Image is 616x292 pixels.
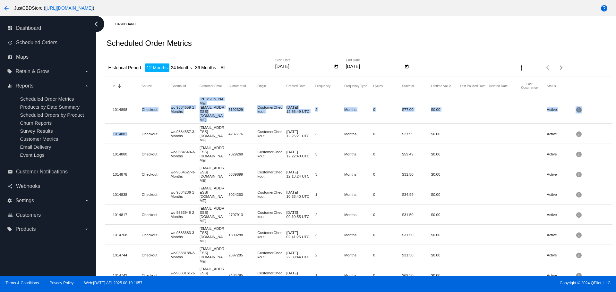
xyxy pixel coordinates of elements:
mat-cell: 1014898 [113,106,141,113]
mat-cell: CustomerCheckout [257,168,286,180]
mat-cell: 3024263 [228,191,257,198]
i: arrow_drop_down [84,83,89,88]
i: arrow_drop_down [84,69,89,74]
mat-cell: 0 [373,251,402,259]
a: Products by Date Summary [20,104,80,110]
mat-header-cell: Customer Email [200,84,228,88]
mat-cell: 0 [373,231,402,238]
mat-cell: $0.00 [431,171,460,178]
mat-cell: 0 [373,130,402,138]
h2: Scheduled Order Metrics [107,39,192,48]
span: Customer Metrics [20,136,58,142]
span: Reports [15,83,33,89]
span: Email Delivery [20,144,51,150]
mat-cell: wc-9384527-3-Months [171,168,200,180]
button: Open calendar [333,63,340,70]
mat-cell: $59.49 [402,150,431,158]
mat-cell: Months [344,211,373,218]
mat-cell: [PERSON_NAME][EMAIL_ADDRESS][DOMAIN_NAME] [200,95,228,123]
span: Scheduled Orders [16,40,57,46]
mat-cell: [EMAIL_ADDRESS][DOMAIN_NAME] [200,225,228,245]
mat-cell: 1014880 [113,150,141,158]
mat-cell: $69.30 [402,271,431,279]
a: Privacy Policy [50,281,74,285]
mat-cell: 3 [315,150,344,158]
a: dashboard Dashboard [8,23,89,33]
mat-cell: Active [547,271,576,279]
i: settings [7,198,12,203]
mat-cell: 0 [373,106,402,113]
mat-cell: [DATE] 12:22:40 UTC [287,148,315,160]
i: dashboard [8,26,13,31]
mat-cell: CustomerCheckout [257,128,286,139]
mat-cell: [EMAIL_ADDRESS][DOMAIN_NAME] [200,265,228,285]
mat-cell: $0.00 [431,106,460,113]
mat-cell: 1014817 [113,211,141,218]
mat-cell: Active [547,211,576,218]
mat-icon: info [576,104,583,114]
mat-cell: Checkout [142,231,171,238]
mat-cell: $27.99 [402,130,431,138]
mat-cell: Months [344,130,373,138]
mat-cell: wc-9383188-2-Months [171,249,200,261]
mat-cell: [EMAIL_ADDRESS][DOMAIN_NAME] [200,245,228,265]
button: Change sorting for FrequencyType [344,84,367,88]
mat-cell: $31.50 [402,231,431,238]
mat-cell: Active [547,150,576,158]
mat-cell: 1014881 [113,130,141,138]
li: All [219,63,227,72]
mat-cell: [EMAIL_ADDRESS][DOMAIN_NAME] [200,124,228,144]
span: JustCBDStore ( ) [14,5,94,11]
li: 12 Months [145,63,169,72]
mat-cell: 0 [373,271,402,279]
i: email [8,169,13,174]
mat-cell: $31.50 [402,171,431,178]
mat-cell: 2 [315,251,344,259]
mat-icon: info [576,210,583,220]
mat-icon: arrow_back [3,4,10,12]
a: email Customer Notifications [8,167,89,177]
i: share [8,184,13,189]
mat-cell: Checkout [142,271,171,279]
mat-header-cell: Customer Id [228,84,257,88]
span: Customer Notifications [16,169,68,175]
mat-cell: Checkout [142,211,171,218]
mat-cell: [DATE] 09:10:55 UTC [287,209,315,220]
span: Products [15,226,36,232]
button: Change sorting for Status [547,84,556,88]
mat-icon: info [576,129,583,139]
mat-cell: CustomerCheckout [257,209,286,220]
mat-header-cell: Origin [257,84,286,88]
mat-cell: [EMAIL_ADDRESS][DOMAIN_NAME] [200,204,228,224]
span: Event Logs [20,152,44,158]
mat-icon: info [576,250,583,260]
mat-header-cell: Deleted Date [489,84,518,88]
mat-cell: Checkout [142,106,171,113]
mat-cell: CustomerCheckout [257,229,286,240]
i: local_offer [7,69,12,74]
mat-icon: info [576,169,583,179]
a: share Webhooks [8,181,89,191]
button: Change sorting for Subtotal [402,84,414,88]
mat-cell: [EMAIL_ADDRESS][DOMAIN_NAME] [200,164,228,184]
i: arrow_drop_down [84,198,89,203]
a: people_outline Customers [8,210,89,220]
mat-icon: info [576,189,583,199]
a: Survey Results [20,128,53,134]
mat-cell: 2707913 [228,211,257,218]
mat-cell: 4237776 [228,130,257,138]
input: End Date [346,64,404,69]
mat-cell: CustomerCheckout [257,148,286,160]
a: Scheduled Orders by Product [20,112,84,118]
input: Start Date [275,64,333,69]
span: Settings [15,198,34,204]
span: Dashboard [16,25,41,31]
mat-cell: wc-9384557-3-Months [171,128,200,139]
mat-cell: 3 [315,231,344,238]
mat-header-cell: Last Paused Date [460,84,489,88]
mat-cell: Active [547,171,576,178]
mat-cell: wc-9384236-1-Months [171,188,200,200]
i: equalizer [7,83,12,88]
mat-cell: CustomerCheckout [257,269,286,281]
